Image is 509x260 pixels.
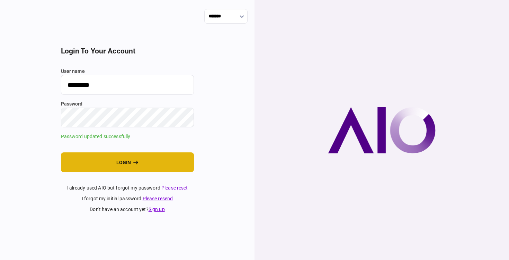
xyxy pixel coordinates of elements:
[61,68,194,75] label: user name
[61,75,194,95] input: user name
[143,196,173,201] a: Please resend
[61,195,194,202] div: I forgot my initial password
[61,133,194,140] div: Password updated successfully
[61,152,194,172] button: login
[161,185,188,191] a: Please reset
[204,9,248,24] input: show language options
[61,100,194,108] label: password
[149,207,165,212] a: Sign up
[61,47,194,56] h2: login to your account
[61,206,194,213] div: don't have an account yet ?
[328,107,436,153] img: AIO company logo
[61,108,194,127] input: password
[61,184,194,192] div: I already used AIO but forgot my password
